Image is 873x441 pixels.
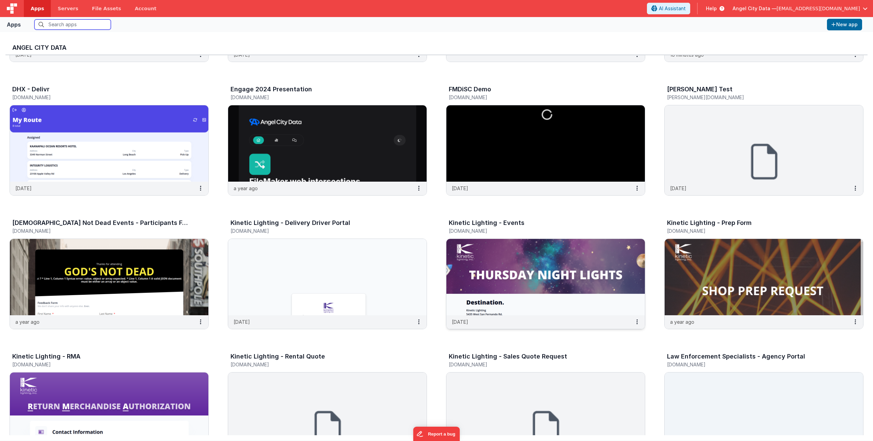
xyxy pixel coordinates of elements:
[449,228,628,233] h5: [DOMAIN_NAME]
[12,44,861,51] h3: Angel City Data
[34,19,111,30] input: Search apps
[231,86,312,93] h3: Engage 2024 Presentation
[667,219,752,226] h3: Kinetic Lighting - Prep Form
[231,95,410,100] h5: [DOMAIN_NAME]
[12,219,190,226] h3: [DEMOGRAPHIC_DATA] Not Dead Events - Participants Forms & Surveys
[231,228,410,233] h5: [DOMAIN_NAME]
[776,5,860,12] span: [EMAIL_ADDRESS][DOMAIN_NAME]
[15,318,40,325] p: a year ago
[449,219,524,226] h3: Kinetic Lighting - Events
[58,5,78,12] span: Servers
[12,95,192,100] h5: [DOMAIN_NAME]
[234,185,258,192] p: a year ago
[670,185,686,192] p: [DATE]
[452,318,468,325] p: [DATE]
[92,5,121,12] span: File Assets
[733,5,868,12] button: Angel City Data — [EMAIL_ADDRESS][DOMAIN_NAME]
[12,362,192,367] h5: [DOMAIN_NAME]
[667,353,805,360] h3: Law Enforcement Specialists - Agency Portal
[667,86,733,93] h3: [PERSON_NAME] Test
[234,318,250,325] p: [DATE]
[449,353,567,360] h3: Kinetic Lighting - Sales Quote Request
[12,86,49,93] h3: DHX - Delivr
[231,353,325,360] h3: Kinetic Lighting - Rental Quote
[452,185,468,192] p: [DATE]
[647,3,690,14] button: AI Assistant
[449,362,628,367] h5: [DOMAIN_NAME]
[733,5,776,12] span: Angel City Data —
[667,362,846,367] h5: [DOMAIN_NAME]
[449,86,491,93] h3: FMDiSC Demo
[7,20,21,29] div: Apps
[12,228,192,233] h5: [DOMAIN_NAME]
[659,5,686,12] span: AI Assistant
[706,5,717,12] span: Help
[231,362,410,367] h5: [DOMAIN_NAME]
[667,228,846,233] h5: [DOMAIN_NAME]
[667,95,846,100] h5: [PERSON_NAME][DOMAIN_NAME]
[15,185,32,192] p: [DATE]
[231,219,350,226] h3: Kinetic Lighting - Delivery Driver Portal
[449,95,628,100] h5: [DOMAIN_NAME]
[670,318,694,325] p: a year ago
[413,427,460,441] iframe: Marker.io feedback button
[827,19,862,30] button: New app
[12,353,80,360] h3: Kinetic Lighting - RMA
[31,5,44,12] span: Apps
